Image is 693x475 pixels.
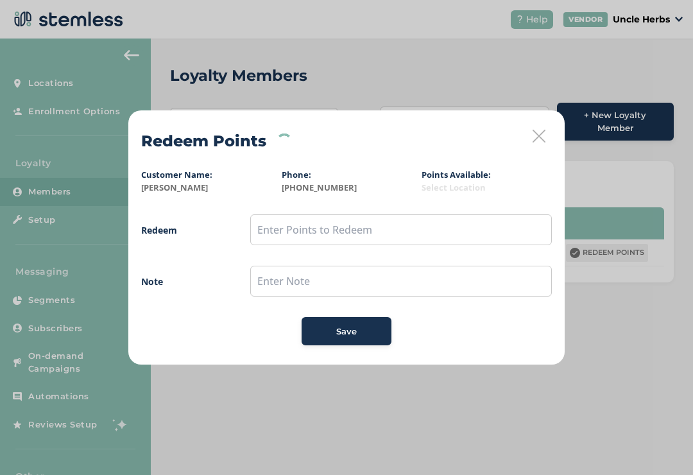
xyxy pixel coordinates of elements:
label: Redeem [141,223,225,237]
label: Select Location [422,182,552,194]
button: Save [302,317,391,345]
label: Points Available: [422,169,491,180]
label: Customer Name: [141,169,212,180]
span: Save [336,325,357,338]
iframe: Chat Widget [629,413,693,475]
label: Note [141,275,225,288]
input: Enter Points to Redeem [250,214,552,245]
h2: Redeem Points [141,130,266,153]
label: [PERSON_NAME] [141,182,271,194]
label: [PHONE_NUMBER] [282,182,412,194]
label: Phone: [282,169,311,180]
input: Enter Note [250,266,552,297]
